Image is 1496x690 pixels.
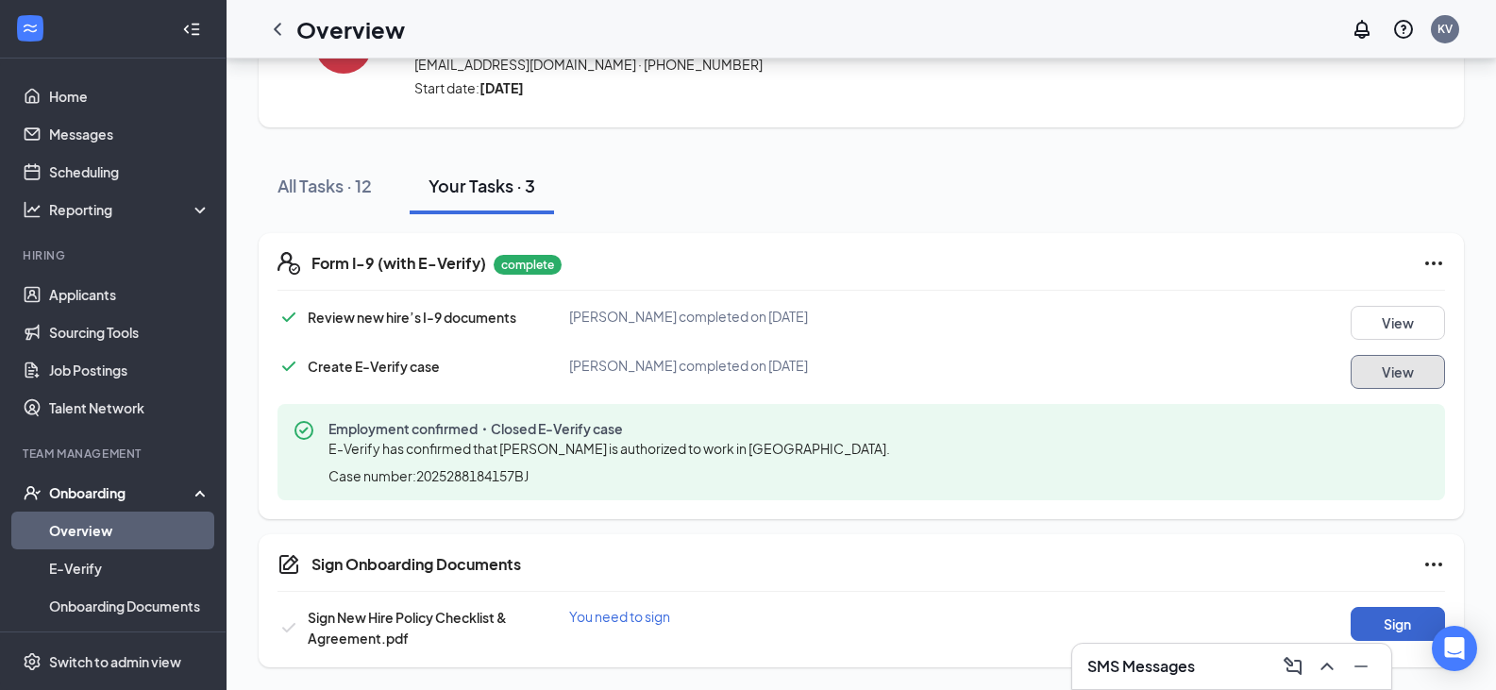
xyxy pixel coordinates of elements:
strong: [DATE] [479,79,524,96]
svg: QuestionInfo [1392,18,1415,41]
svg: Minimize [1350,655,1372,678]
div: Hiring [23,247,207,263]
div: KV [1437,21,1453,37]
svg: Collapse [182,20,201,39]
svg: ChevronUp [1316,655,1338,678]
svg: ChevronLeft [266,18,289,41]
h1: Overview [296,13,405,45]
button: View [1351,306,1445,340]
svg: Settings [23,652,42,671]
svg: Ellipses [1422,252,1445,275]
svg: Notifications [1351,18,1373,41]
div: Onboarding [49,483,194,502]
div: Your Tasks · 3 [429,174,535,197]
div: Switch to admin view [49,652,181,671]
div: All Tasks · 12 [277,174,372,197]
span: Employment confirmed・Closed E-Verify case [328,419,898,438]
a: Sourcing Tools [49,313,210,351]
span: Start date: [414,78,1218,97]
span: Case number: 2025288184157BJ [328,466,529,485]
div: Team Management [23,446,207,462]
span: [EMAIL_ADDRESS][DOMAIN_NAME] · [PHONE_NUMBER] [414,55,1218,74]
a: Messages [49,115,210,153]
svg: WorkstreamLogo [21,19,40,38]
a: Job Postings [49,351,210,389]
svg: CheckmarkCircle [293,419,315,442]
span: [PERSON_NAME] completed on [DATE] [569,357,808,374]
svg: UserCheck [23,483,42,502]
svg: FormI9EVerifyIcon [277,252,300,275]
span: Review new hire’s I-9 documents [308,309,516,326]
a: Scheduling [49,153,210,191]
svg: CompanyDocumentIcon [277,553,300,576]
div: Reporting [49,200,211,219]
h5: Form I-9 (with E-Verify) [311,253,486,274]
span: Sign New Hire Policy Checklist & Agreement.pdf [308,609,507,647]
a: Overview [49,512,210,549]
a: Onboarding Documents [49,587,210,625]
button: Minimize [1346,651,1376,682]
span: E-Verify has confirmed that [PERSON_NAME] is authorized to work in [GEOGRAPHIC_DATA]. [328,440,890,457]
span: [PERSON_NAME] completed on [DATE] [569,308,808,325]
button: Sign [1351,607,1445,641]
svg: Checkmark [277,355,300,378]
svg: Checkmark [277,616,300,639]
svg: Analysis [23,200,42,219]
a: Activity log [49,625,210,663]
span: Create E-Verify case [308,358,440,375]
h3: SMS Messages [1087,656,1195,677]
svg: ComposeMessage [1282,655,1304,678]
button: View [1351,355,1445,389]
div: You need to sign [569,607,958,626]
p: complete [494,255,562,275]
a: Talent Network [49,389,210,427]
h5: Sign Onboarding Documents [311,554,521,575]
div: Open Intercom Messenger [1432,626,1477,671]
a: Applicants [49,276,210,313]
svg: Checkmark [277,306,300,328]
button: ComposeMessage [1278,651,1308,682]
a: Home [49,77,210,115]
svg: Ellipses [1422,553,1445,576]
a: E-Verify [49,549,210,587]
button: ChevronUp [1312,651,1342,682]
